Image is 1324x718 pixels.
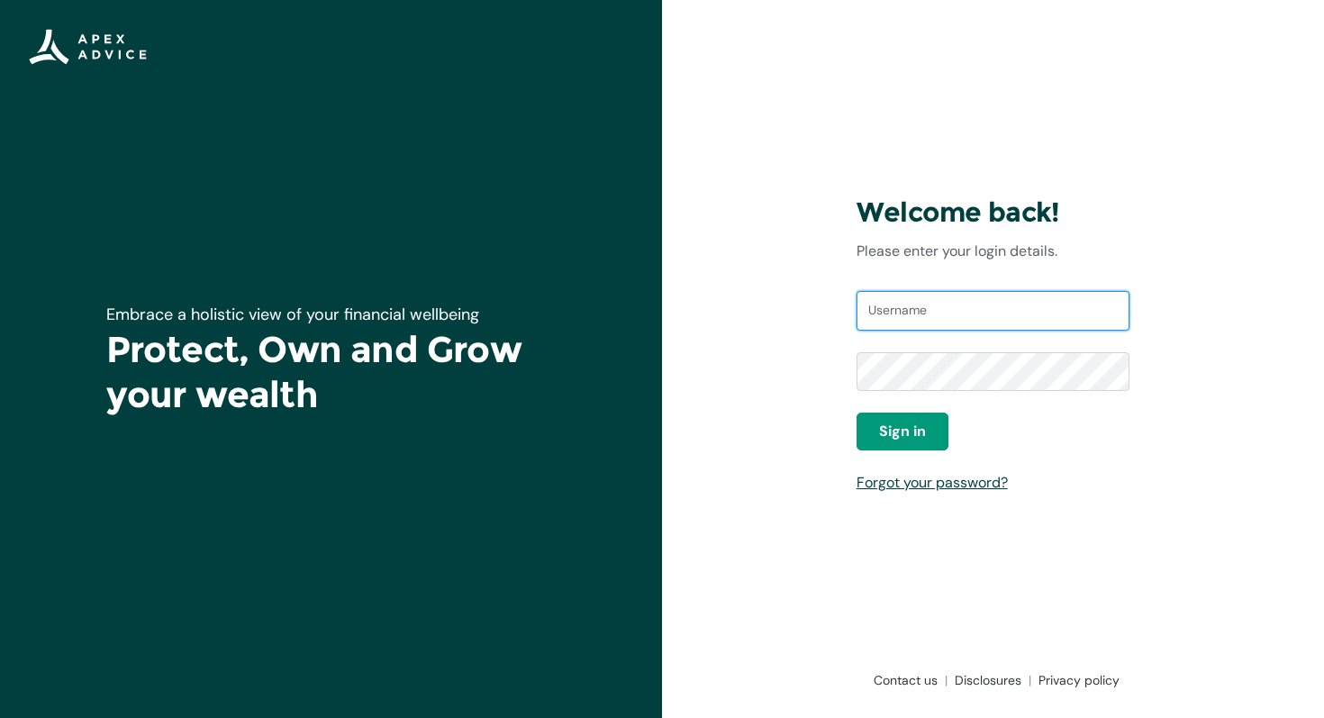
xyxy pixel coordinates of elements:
[857,195,1130,230] h3: Welcome back!
[1031,671,1120,689] a: Privacy policy
[106,327,557,417] h1: Protect, Own and Grow your wealth
[879,421,926,442] span: Sign in
[857,413,948,450] button: Sign in
[948,671,1031,689] a: Disclosures
[29,29,147,65] img: Apex Advice Group
[866,671,948,689] a: Contact us
[857,291,1130,331] input: Username
[857,473,1008,492] a: Forgot your password?
[106,304,479,325] span: Embrace a holistic view of your financial wellbeing
[857,241,1130,262] p: Please enter your login details.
